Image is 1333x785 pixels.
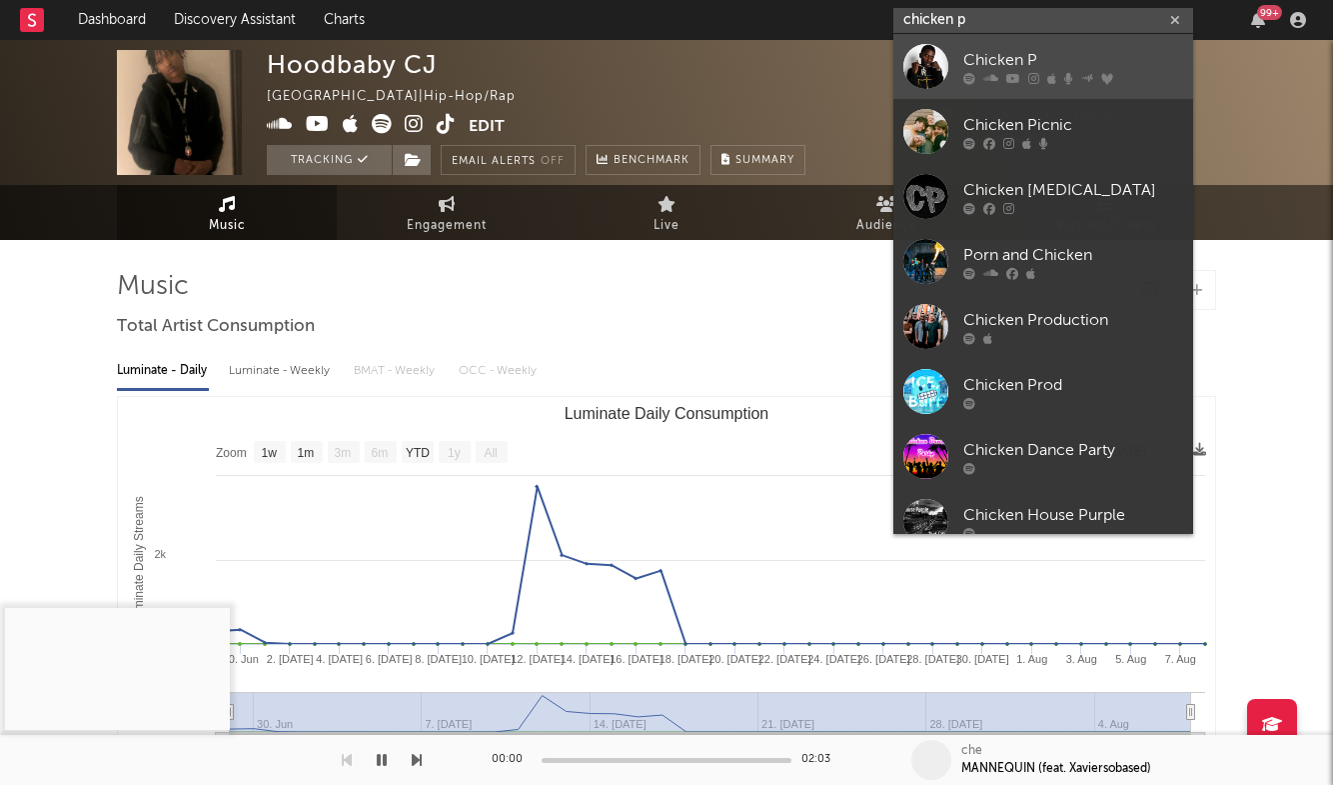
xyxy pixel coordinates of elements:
button: Summary [710,145,805,175]
div: Chicken Production [963,308,1183,332]
div: Chicken [MEDICAL_DATA] [963,178,1183,202]
text: 30. Jun [223,653,259,665]
text: 2k [154,548,166,560]
text: 6m [372,446,389,460]
text: Zoom [216,446,247,460]
text: 30. [DATE] [956,653,1009,665]
text: 10. [DATE] [462,653,515,665]
a: Chicken Production [893,294,1193,359]
text: 3m [335,446,352,460]
text: 7. Aug [1165,653,1196,665]
div: MANNEQUIN (feat. Xaviersobased) [961,760,1151,778]
a: Live [557,185,776,240]
button: Tracking [267,145,392,175]
a: Music [117,185,337,240]
span: Music [209,214,246,238]
button: Edit [469,114,505,139]
text: 24. [DATE] [807,653,860,665]
text: 8. [DATE] [415,653,462,665]
text: 6. [DATE] [366,653,413,665]
text: 28. [DATE] [906,653,959,665]
div: che [961,742,982,760]
text: 1w [262,446,278,460]
text: 18. [DATE] [660,653,712,665]
a: Chicken P [893,34,1193,99]
span: Live [654,214,679,238]
div: [GEOGRAPHIC_DATA] | Hip-Hop/Rap [267,85,539,109]
div: Chicken House Purple [963,503,1183,527]
text: YTD [406,446,430,460]
div: Luminate - Daily [117,354,209,388]
text: 16. [DATE] [610,653,663,665]
span: Audience [856,214,917,238]
text: 20. [DATE] [708,653,761,665]
input: Search for artists [893,8,1193,33]
a: Chicken [MEDICAL_DATA] [893,164,1193,229]
a: Chicken House Purple [893,489,1193,554]
text: Luminate Daily Consumption [565,405,769,422]
span: Summary [735,155,794,166]
div: Chicken Dance Party [963,438,1183,462]
div: 02:03 [801,748,841,772]
span: Engagement [407,214,487,238]
a: Chicken Prod [893,359,1193,424]
span: Total Artist Consumption [117,315,315,339]
button: 99+ [1251,12,1265,28]
a: Benchmark [586,145,700,175]
text: 14. [DATE] [561,653,614,665]
a: Engagement [337,185,557,240]
text: 1m [298,446,315,460]
text: 1. Aug [1016,653,1047,665]
text: 26. [DATE] [857,653,910,665]
text: 4. [DATE] [316,653,363,665]
em: Off [541,156,565,167]
text: 5. Aug [1115,653,1146,665]
text: Luminate Daily Streams [132,496,146,623]
text: 22. [DATE] [758,653,811,665]
text: 1y [448,446,461,460]
div: Chicken Prod [963,373,1183,397]
div: Porn and Chicken [963,243,1183,267]
div: Chicken P [963,48,1183,72]
a: Chicken Picnic [893,99,1193,164]
div: Hoodbaby CJ [267,50,437,79]
div: Chicken Picnic [963,113,1183,137]
a: Porn and Chicken [893,229,1193,294]
text: 2. [DATE] [267,653,314,665]
div: 99 + [1257,5,1282,20]
text: All [484,446,497,460]
a: Audience [776,185,996,240]
div: Luminate - Weekly [229,354,334,388]
text: 3. Aug [1066,653,1097,665]
span: Benchmark [614,149,689,173]
div: 00:00 [492,748,532,772]
button: Email AlertsOff [441,145,576,175]
a: Chicken Dance Party [893,424,1193,489]
text: 12. [DATE] [511,653,564,665]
